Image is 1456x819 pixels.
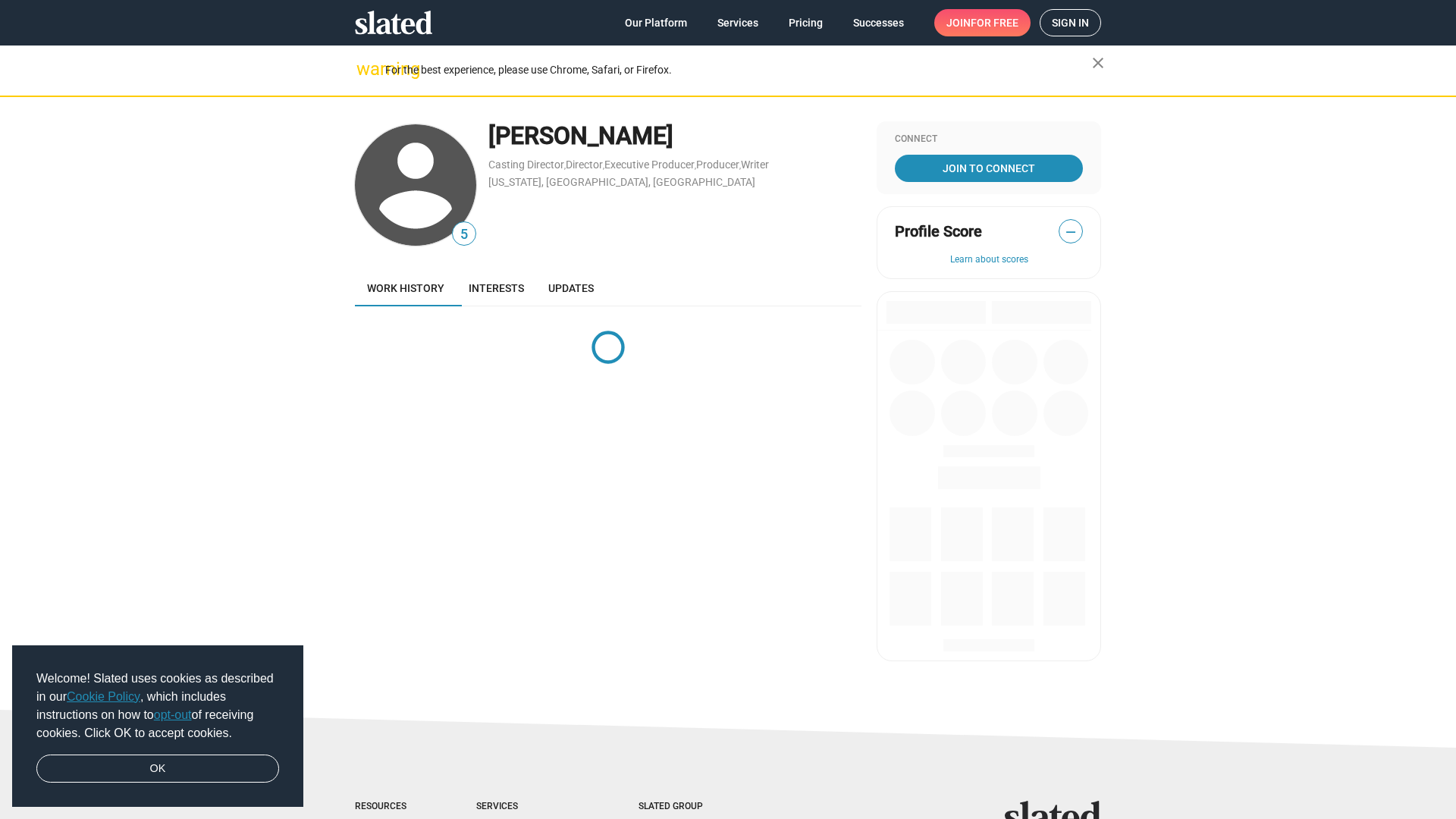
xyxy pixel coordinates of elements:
a: Our Platform [613,9,699,36]
span: , [603,162,604,170]
span: Successes [853,9,904,36]
span: , [739,162,741,170]
a: Joinfor free [934,9,1031,36]
span: 5 [453,224,475,245]
span: Our Platform [625,9,687,36]
span: Join To Connect [898,155,1080,182]
a: [US_STATE], [GEOGRAPHIC_DATA], [GEOGRAPHIC_DATA] [488,176,755,188]
span: — [1059,222,1082,242]
span: Updates [548,282,594,294]
span: Pricing [789,9,823,36]
a: Producer [696,158,739,171]
a: Successes [841,9,916,36]
span: Welcome! Slated uses cookies as described in our , which includes instructions on how to of recei... [36,670,279,742]
a: Casting Director [488,158,564,171]
div: Resources [355,801,416,813]
span: , [695,162,696,170]
a: Cookie Policy [67,690,140,703]
a: Sign in [1040,9,1101,36]
a: Join To Connect [895,155,1083,182]
div: [PERSON_NAME] [488,120,861,152]
div: Connect [895,133,1083,146]
a: Writer [741,158,769,171]
mat-icon: warning [356,60,375,78]
a: Pricing [777,9,835,36]
span: Sign in [1052,10,1089,36]
div: cookieconsent [12,645,303,808]
span: for free [971,9,1018,36]
div: For the best experience, please use Chrome, Safari, or Firefox. [385,60,1092,80]
a: Services [705,9,770,36]
span: Services [717,9,758,36]
span: Join [946,9,1018,36]
a: dismiss cookie message [36,755,279,783]
a: Director [566,158,603,171]
span: Work history [367,282,444,294]
span: , [564,162,566,170]
div: Services [476,801,578,813]
span: Profile Score [895,221,982,242]
mat-icon: close [1089,54,1107,72]
a: Work history [355,270,457,306]
a: Interests [457,270,536,306]
span: Interests [469,282,524,294]
a: opt-out [154,708,192,721]
button: Learn about scores [895,254,1083,266]
a: Updates [536,270,606,306]
div: Slated Group [639,801,742,813]
a: Executive Producer [604,158,695,171]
